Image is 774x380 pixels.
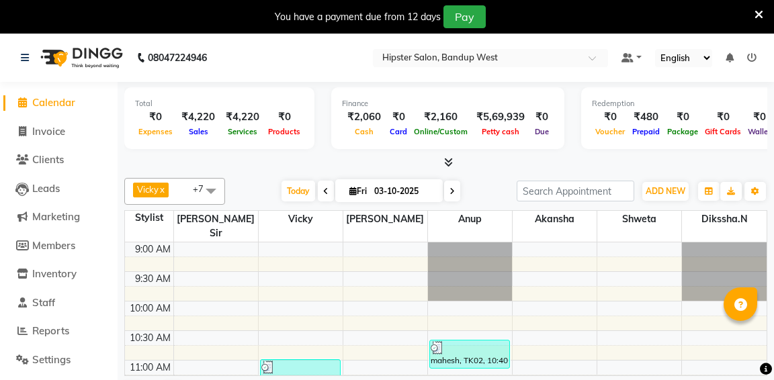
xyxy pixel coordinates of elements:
div: 11:00 AM [127,361,173,375]
span: [PERSON_NAME] [343,211,427,228]
a: Inventory [3,267,114,282]
div: ₹2,160 [411,109,471,125]
span: Expenses [135,127,176,136]
span: Today [282,181,315,201]
span: Cash [351,127,377,136]
span: Gift Cards [701,127,744,136]
span: Vicky [137,184,159,195]
a: Clients [3,152,114,168]
div: ₹480 [628,109,664,125]
div: ₹0 [744,109,774,125]
span: Vicky [259,211,343,228]
span: Due [531,127,552,136]
span: Wallet [744,127,774,136]
div: ₹4,220 [176,109,220,125]
a: Reports [3,324,114,339]
a: x [159,184,165,195]
button: Pay [443,5,486,28]
div: 10:30 AM [127,331,173,345]
img: logo [34,39,126,77]
span: Staff [32,296,55,309]
span: anup [428,211,512,228]
div: 9:30 AM [132,272,173,286]
div: ₹0 [530,109,554,125]
a: Calendar [3,95,114,111]
a: Members [3,238,114,254]
span: Leads [32,182,60,195]
span: Reports [32,324,69,337]
a: Marketing [3,209,114,225]
span: akansha [513,211,597,228]
button: ADD NEW [642,182,689,201]
div: Stylist [125,211,173,225]
div: 10:00 AM [127,301,173,316]
div: ₹2,060 [342,109,386,125]
span: Members [32,239,75,252]
span: Services [224,127,261,136]
span: Voucher [592,127,628,136]
span: Products [265,127,304,136]
span: Inventory [32,267,77,280]
span: Marketing [32,210,80,223]
b: 08047224946 [148,39,207,77]
div: ₹5,69,939 [471,109,530,125]
span: Clients [32,153,64,166]
span: Shweta [597,211,681,228]
div: Redemption [592,98,774,109]
div: ₹0 [135,109,176,125]
span: Prepaid [629,127,663,136]
div: You have a payment due from 12 days [275,10,441,24]
a: Invoice [3,124,114,140]
div: ₹0 [592,109,628,125]
span: [PERSON_NAME] sir [174,211,258,242]
div: 9:00 AM [132,242,173,256]
span: ADD NEW [646,186,685,196]
span: Settings [32,353,71,366]
div: Total [135,98,304,109]
span: +7 [193,183,214,194]
span: Invoice [32,125,65,138]
div: ₹0 [701,109,744,125]
a: Staff [3,295,114,311]
div: Finance [342,98,554,109]
div: ₹0 [386,109,411,125]
span: Online/Custom [411,127,471,136]
span: Package [664,127,701,136]
span: Dikssha.N [682,211,767,228]
div: ₹0 [265,109,304,125]
span: Calendar [32,96,75,109]
span: Sales [185,127,212,136]
span: Fri [346,186,370,196]
div: mahesh, TK02, 10:40 AM-11:10 AM, Hair-Cut (Men) - Junior Stylist [430,340,509,368]
a: Leads [3,181,114,197]
div: ₹0 [664,109,701,125]
a: Settings [3,352,114,368]
input: Search Appointment [517,181,634,201]
input: 2025-10-03 [370,181,437,201]
span: Card [386,127,411,136]
span: Petty cash [478,127,523,136]
div: ₹4,220 [220,109,265,125]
